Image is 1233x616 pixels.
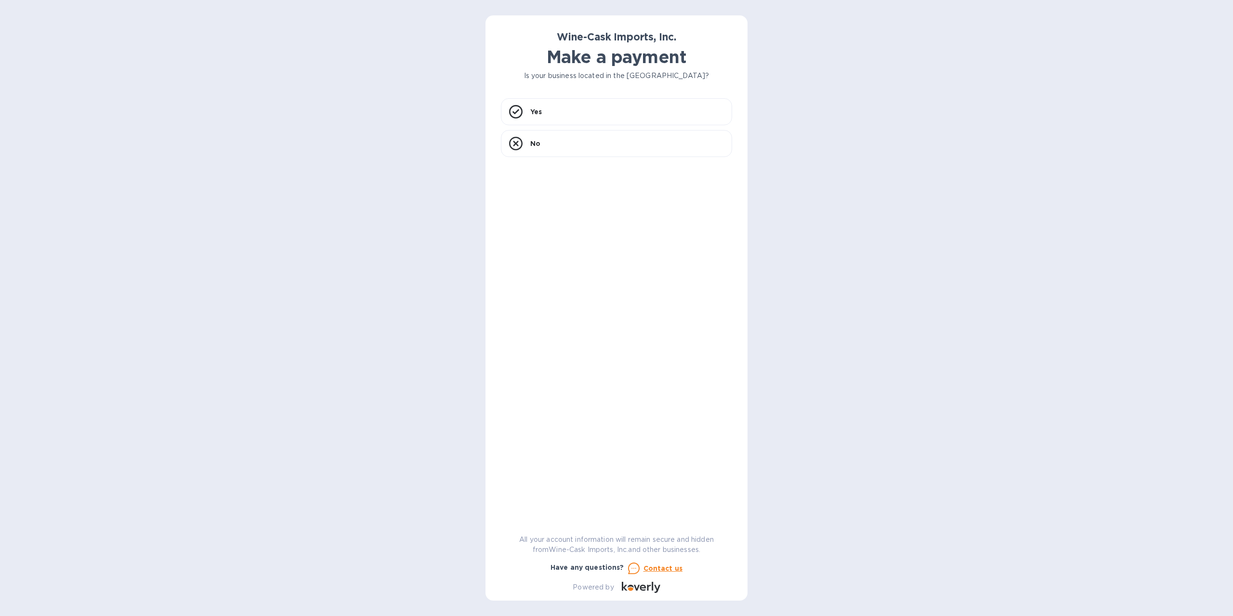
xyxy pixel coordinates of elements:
p: No [530,139,540,148]
h1: Make a payment [501,47,732,67]
b: Have any questions? [551,564,624,571]
p: Is your business located in the [GEOGRAPHIC_DATA]? [501,71,732,81]
p: Yes [530,107,542,117]
b: Wine-Cask Imports, Inc. [557,31,676,43]
p: All your account information will remain secure and hidden from Wine-Cask Imports, Inc. and other... [501,535,732,555]
p: Powered by [573,582,614,592]
u: Contact us [643,564,683,572]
